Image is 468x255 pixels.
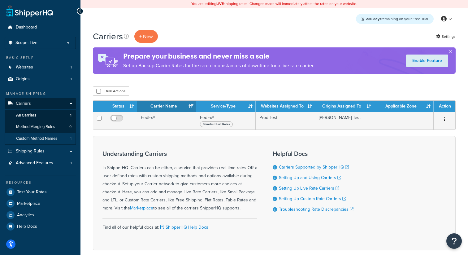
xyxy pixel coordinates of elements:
[5,121,76,133] li: Method Merging Rules
[16,113,36,118] span: All Carriers
[216,1,224,7] b: LIVE
[5,157,76,169] li: Advanced Features
[5,110,76,121] a: All Carriers 1
[5,146,76,157] a: Shipping Rules
[5,121,76,133] a: Method Merging Rules 0
[200,121,233,127] span: Standard List Rates
[16,25,37,30] span: Dashboard
[17,213,34,218] span: Analytics
[69,124,71,130] span: 0
[93,47,123,74] img: ad-rules-rateshop-fe6ec290ccb7230408bd80ed9643f0289d75e0ffd9eb532fc0e269fcd187b520.png
[102,218,257,231] div: Find all of our helpful docs at:
[93,86,129,96] button: Bulk Actions
[17,201,40,206] span: Marketplace
[366,16,381,22] strong: 226 days
[137,101,196,112] th: Carrier Name: activate to sort column ascending
[5,22,76,33] a: Dashboard
[196,101,255,112] th: Service/Type: activate to sort column ascending
[436,32,456,41] a: Settings
[5,198,76,209] a: Marketplace
[71,65,72,70] span: 1
[102,150,257,157] h3: Understanding Carriers
[5,55,76,60] div: Basic Setup
[279,185,339,191] a: Setting Up Live Rate Carriers
[5,73,76,85] li: Origins
[16,136,57,141] span: Custom Method Names
[5,133,76,144] a: Custom Method Names 1
[446,233,462,249] button: Open Resource Center
[70,136,71,141] span: 1
[5,221,76,232] a: Help Docs
[434,101,455,112] th: Action
[16,65,33,70] span: Websites
[279,164,349,170] a: Carriers Supported by ShipperHQ
[315,101,375,112] th: Origins Assigned To: activate to sort column ascending
[5,187,76,198] a: Test Your Rates
[5,133,76,144] li: Custom Method Names
[5,62,76,73] li: Websites
[374,101,434,112] th: Applicable Zone: activate to sort column ascending
[16,124,55,130] span: Method Merging Rules
[315,112,375,130] td: [PERSON_NAME] Test
[5,98,76,145] li: Carriers
[16,101,31,106] span: Carriers
[5,98,76,109] a: Carriers
[273,150,353,157] h3: Helpful Docs
[5,91,76,96] div: Manage Shipping
[5,110,76,121] li: All Carriers
[159,224,208,231] a: ShipperHQ Help Docs
[123,51,314,61] h4: Prepare your business and never miss a sale
[17,224,37,229] span: Help Docs
[16,77,30,82] span: Origins
[16,160,53,166] span: Advanced Features
[279,174,341,181] a: Setting Up and Using Carriers
[5,62,76,73] a: Websites 1
[17,190,47,195] span: Test Your Rates
[71,160,72,166] span: 1
[406,55,448,67] a: Enable Feature
[5,157,76,169] a: Advanced Features 1
[5,180,76,185] div: Resources
[256,101,315,112] th: Websites Assigned To: activate to sort column ascending
[134,30,158,43] button: + New
[356,14,434,24] div: remaining on your Free Trial
[93,30,123,42] h1: Carriers
[15,40,37,46] span: Scope: Live
[6,5,53,17] a: ShipperHQ Home
[279,196,346,202] a: Setting Up Custom Rate Carriers
[137,112,196,130] td: FedEx®
[130,205,153,211] a: Marketplace
[102,150,257,212] div: In ShipperHQ, Carriers can be either, a service that provides real-time rates OR a user-defined r...
[105,101,137,112] th: Status: activate to sort column ascending
[5,73,76,85] a: Origins 1
[256,112,315,130] td: Prod Test
[123,61,314,70] p: Set up Backup Carrier Rates for the rare circumstances of downtime for a live rate carrier.
[279,206,353,213] a: Troubleshooting Rate Discrepancies
[71,77,72,82] span: 1
[70,113,71,118] span: 1
[16,149,45,154] span: Shipping Rules
[196,112,255,130] td: FedEx®
[5,209,76,221] a: Analytics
